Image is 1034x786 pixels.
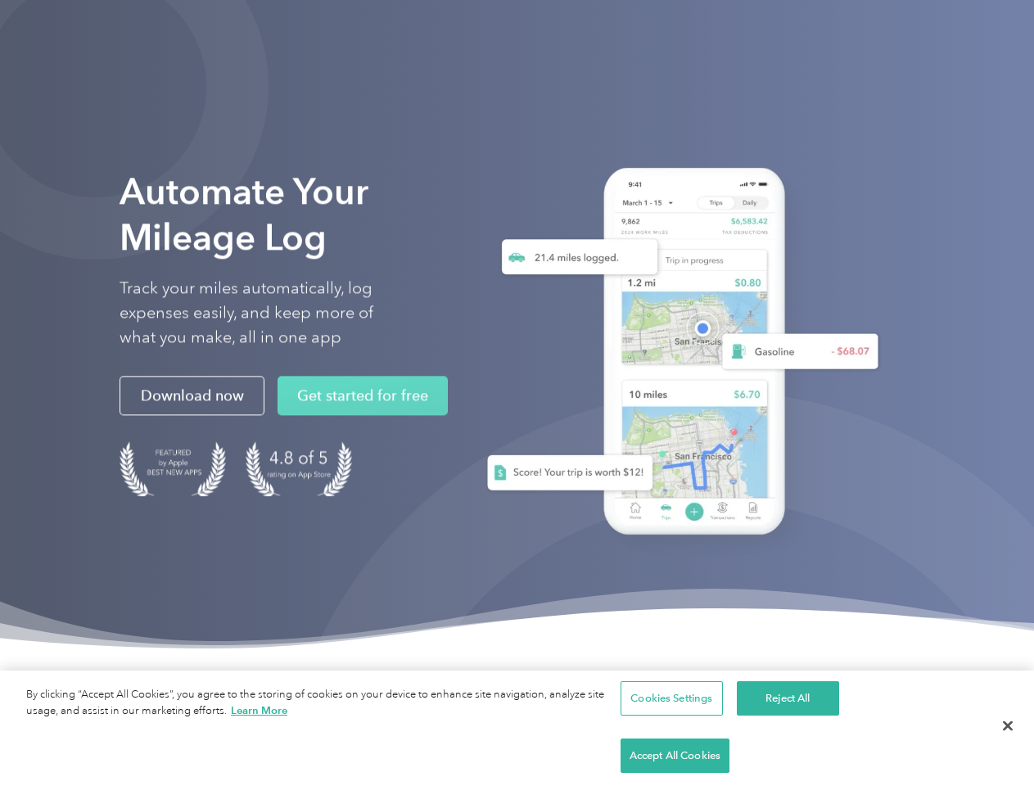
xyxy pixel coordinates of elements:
[621,681,723,716] button: Cookies Settings
[990,708,1026,744] button: Close
[246,442,352,497] img: 4.9 out of 5 stars on the app store
[120,169,368,259] strong: Automate Your Mileage Log
[737,681,839,716] button: Reject All
[120,277,412,350] p: Track your miles automatically, log expenses easily, and keep more of what you make, all in one app
[461,151,892,559] img: Everlance, mileage tracker app, expense tracking app
[621,739,729,773] button: Accept All Cookies
[120,377,264,416] a: Download now
[231,704,287,716] a: More information about your privacy, opens in a new tab
[120,442,226,497] img: Badge for Featured by Apple Best New Apps
[278,377,448,416] a: Get started for free
[26,687,621,720] div: By clicking “Accept All Cookies”, you agree to the storing of cookies on your device to enhance s...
